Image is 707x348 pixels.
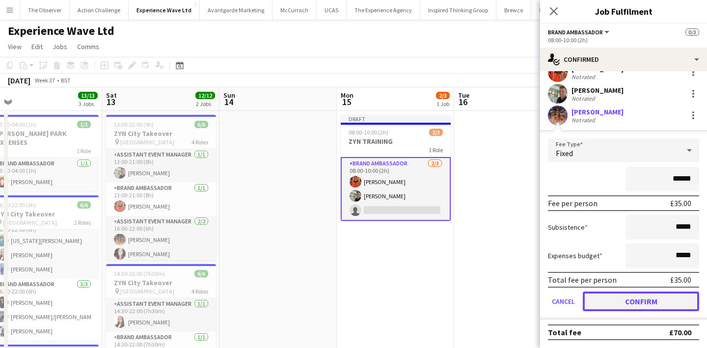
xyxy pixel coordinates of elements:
[78,92,98,99] span: 13/13
[8,42,22,51] span: View
[556,148,573,158] span: Fixed
[531,0,570,20] button: Fix Radio
[31,42,43,51] span: Edit
[61,77,71,84] div: BST
[106,298,216,332] app-card-role: Assistant Event Manager1/114:30-22:00 (7h30m)[PERSON_NAME]
[272,0,317,20] button: McCurrach
[339,96,353,107] span: 15
[120,138,174,146] span: [GEOGRAPHIC_DATA]
[548,275,617,285] div: Total fee per person
[548,223,588,232] label: Subsistence
[685,28,699,36] span: 0/3
[53,42,67,51] span: Jobs
[341,137,451,146] h3: ZYN TRAINING
[32,77,57,84] span: Week 37
[8,76,30,85] div: [DATE]
[571,107,624,116] div: [PERSON_NAME]
[105,96,117,107] span: 13
[571,116,597,124] div: Not rated
[195,92,215,99] span: 12/12
[341,91,353,100] span: Mon
[548,198,598,208] div: Fee per person
[571,86,624,95] div: [PERSON_NAME]
[114,270,165,277] span: 14:30-22:00 (7h30m)
[341,157,451,221] app-card-role: Brand Ambassador2/308:00-10:00 (2h)[PERSON_NAME][PERSON_NAME]
[317,0,347,20] button: UCAS
[429,129,443,136] span: 2/3
[4,40,26,53] a: View
[457,96,469,107] span: 16
[114,121,154,128] span: 13:00-22:00 (9h)
[548,327,581,337] div: Total fee
[3,219,57,226] span: [GEOGRAPHIC_DATA]
[200,0,272,20] button: Avantgarde Marketing
[191,288,208,295] span: 4 Roles
[548,28,603,36] span: Brand Ambassador
[106,149,216,183] app-card-role: Assistant Event Manager1/113:00-21:00 (8h)[PERSON_NAME]
[347,0,420,20] button: The Experience Agency
[8,24,114,38] h1: Experience Wave Ltd
[106,183,216,216] app-card-role: Brand Ambassador1/113:00-21:00 (8h)[PERSON_NAME]
[458,91,469,100] span: Tue
[429,146,443,154] span: 1 Role
[583,292,699,311] button: Confirm
[77,121,91,128] span: 1/1
[436,100,449,107] div: 1 Job
[341,115,451,221] app-job-card: Draft08:00-10:00 (2h)2/3ZYN TRAINING1 RoleBrand Ambassador2/308:00-10:00 (2h)[PERSON_NAME][PERSON...
[196,100,215,107] div: 2 Jobs
[191,138,208,146] span: 4 Roles
[341,115,451,123] div: Draft
[222,96,235,107] span: 14
[548,36,699,44] div: 08:00-10:00 (2h)
[436,92,450,99] span: 2/3
[540,5,707,18] h3: Job Fulfilment
[49,40,71,53] a: Jobs
[106,278,216,287] h3: ZYN City Takeover
[129,0,200,20] button: Experience Wave Ltd
[74,219,91,226] span: 2 Roles
[548,292,579,311] button: Cancel
[420,0,496,20] button: Inspired Thinking Group
[548,251,602,260] label: Expenses budget
[73,40,103,53] a: Comms
[670,275,691,285] div: £35.00
[120,288,174,295] span: [GEOGRAPHIC_DATA]
[77,147,91,155] span: 1 Role
[106,115,216,260] app-job-card: 13:00-22:00 (9h)6/6ZYN City Takeover [GEOGRAPHIC_DATA]4 RolesAssistant Event Manager1/113:00-21:0...
[670,198,691,208] div: £35.00
[106,91,117,100] span: Sat
[194,121,208,128] span: 6/6
[27,40,47,53] a: Edit
[540,48,707,71] div: Confirmed
[106,129,216,138] h3: ZYN City Takeover
[548,28,611,36] button: Brand Ambassador
[571,95,597,102] div: Not rated
[194,270,208,277] span: 6/6
[77,201,91,209] span: 6/6
[77,42,99,51] span: Comms
[70,0,129,20] button: Action Challenge
[571,73,597,80] div: Not rated
[669,327,691,337] div: £70.00
[20,0,70,20] button: The Observer
[223,91,235,100] span: Sun
[106,216,216,264] app-card-role: Assistant Event Manager2/216:00-22:00 (6h)[PERSON_NAME][PERSON_NAME]
[496,0,531,20] button: Brewco
[79,100,97,107] div: 3 Jobs
[349,129,388,136] span: 08:00-10:00 (2h)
